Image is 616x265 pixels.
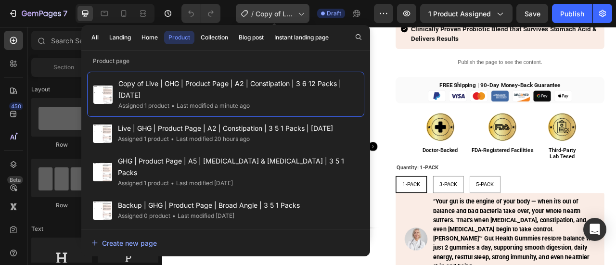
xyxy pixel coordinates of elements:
[333,107,374,148] img: gempages_545042197993489537-132b57ca-5b3a-478e-aa15-0c51cdf39ea5.png
[583,218,606,241] div: Open Intercom Messenger
[251,9,254,19] span: /
[31,201,92,210] div: Row
[63,8,67,19] p: 7
[105,31,135,44] button: Landing
[118,78,358,101] span: Copy of Live | GHG | Product Page | A2 | Constipation | 3 6 12 Packs | [DATE]
[7,176,23,184] div: Beta
[31,140,92,149] div: Row
[9,102,23,110] div: 450
[270,31,333,44] button: Instant landing page
[118,178,169,188] div: Assigned 1 product
[109,33,131,42] div: Landing
[169,134,250,144] div: Last modified 20 hours ago
[169,101,250,111] div: Last modified a minute ago
[162,27,616,265] iframe: Design area
[331,153,376,161] span: Doctor-Backed
[4,4,72,23] button: 7
[274,33,329,42] div: Instant landing page
[491,153,526,161] span: Third-Party
[525,10,540,18] span: Save
[239,33,264,42] div: Blog post
[172,212,176,219] span: •
[516,4,548,23] button: Save
[552,4,592,23] button: Publish
[327,9,341,18] span: Draft
[171,135,174,142] span: •
[31,85,50,94] span: Layout
[488,107,529,148] img: gempages_545042197993489537-85364d45-5269-47b0-8dfa-b122497f4b9f.png
[171,179,174,187] span: •
[181,4,220,23] div: Undo/Redo
[169,178,233,188] div: Last modified [DATE]
[428,9,491,19] span: 1 product assigned
[196,31,232,44] button: Collection
[53,63,74,72] span: Section
[91,33,99,42] div: All
[118,155,359,178] span: GHG | Product Page | A5 | [MEDICAL_DATA] & [MEDICAL_DATA] | 3 5 1 Packs
[118,200,300,211] span: Backup | GHG | Product Page | Broad Angle | 3 5 1 Packs
[201,33,228,42] div: Collection
[352,70,506,78] strong: FREE Shipping | 90-Day Money-Back Guarantee
[234,31,268,44] button: Blog post
[141,33,158,42] div: Home
[262,146,273,158] button: Carousel Next Arrow
[81,56,370,66] p: Product page
[296,39,562,50] p: Publish the page to see the content.
[118,134,169,144] div: Assigned 1 product
[164,31,194,44] button: Product
[171,102,175,109] span: •
[87,31,103,44] button: All
[118,123,333,134] span: Live | GHG | Product Page | A2 | Constipation | 3 5 1 Packs | [DATE]
[420,4,513,23] button: 1 product assigned
[560,9,584,19] div: Publish
[399,196,422,204] span: 5-PACK
[493,161,525,168] span: Lab Tesed
[118,101,169,111] div: Assigned 1 product
[91,238,157,248] div: Create new page
[168,33,190,42] div: Product
[118,211,170,221] div: Assigned 0 product
[305,196,328,204] span: 1-PACK
[31,225,43,233] span: Text
[170,211,234,221] div: Last modified [DATE]
[296,172,352,186] legend: Quantity: 1-PACK
[91,233,360,252] button: Create new page
[393,153,472,161] span: FDA-Registered Facilities
[352,196,375,204] span: 3-PACK
[256,9,294,19] span: Copy of Live | GHG | Product Page | A2 | Constipation | 3 6 12 Packs | [DATE]
[412,107,453,148] img: gempages_545042197993489537-df29ae8e-f2b5-4bfb-969e-611663e5837f.png
[137,31,162,44] button: Home
[338,81,521,95] img: gempages_545042197993489537-484c869d-8d8f-4a68-aa4a-e963f9fd94f7.png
